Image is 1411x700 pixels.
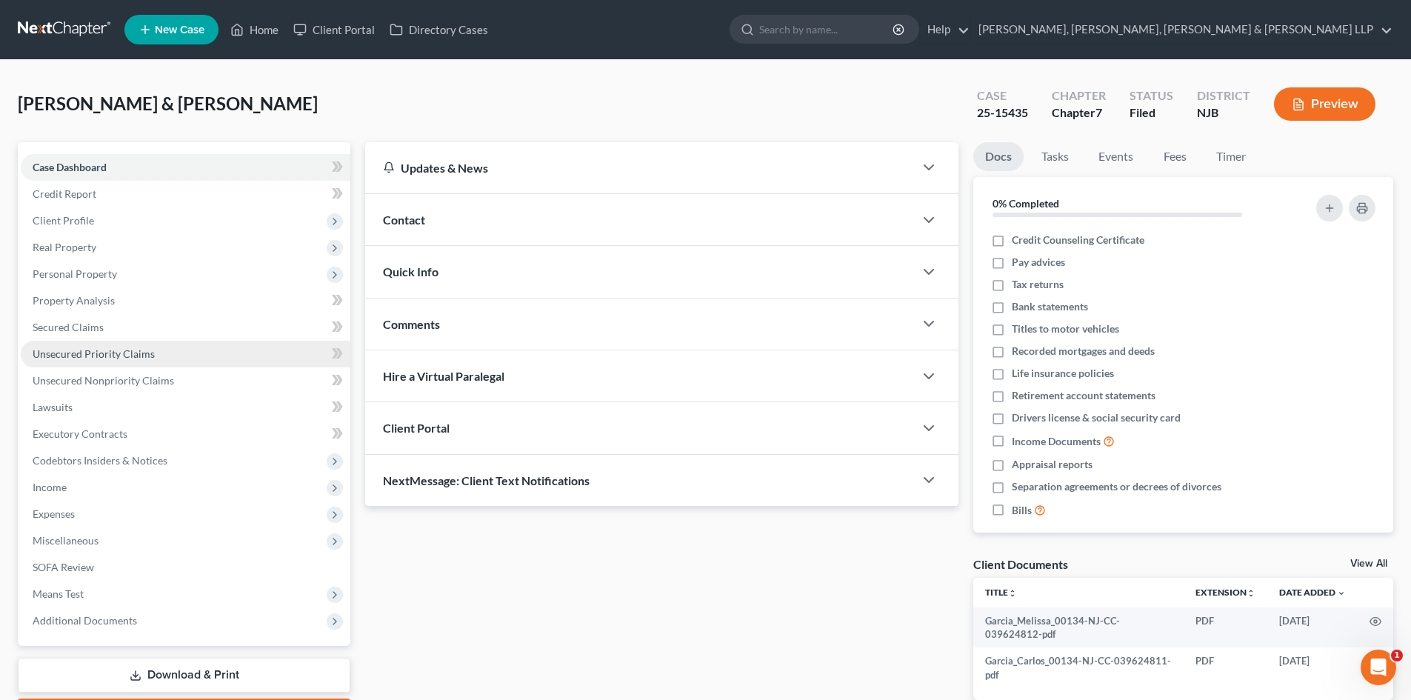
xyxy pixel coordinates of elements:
i: expand_more [1337,589,1346,598]
span: [PERSON_NAME] & [PERSON_NAME] [18,93,318,114]
td: PDF [1184,607,1267,648]
a: SOFA Review [21,554,350,581]
strong: 0% Completed [993,197,1059,210]
div: Chapter [1052,104,1106,121]
a: Client Portal [286,16,382,43]
a: Secured Claims [21,314,350,341]
span: Expenses [33,507,75,520]
a: Home [223,16,286,43]
td: PDF [1184,647,1267,688]
span: NextMessage: Client Text Notifications [383,473,590,487]
span: Credit Counseling Certificate [1012,233,1144,247]
a: Lawsuits [21,394,350,421]
span: Miscellaneous [33,534,99,547]
span: Appraisal reports [1012,457,1093,472]
a: Executory Contracts [21,421,350,447]
div: Chapter [1052,87,1106,104]
a: Timer [1204,142,1258,171]
span: Personal Property [33,267,117,280]
span: Bank statements [1012,299,1088,314]
span: New Case [155,24,204,36]
span: Client Portal [383,421,450,435]
i: unfold_more [1247,589,1255,598]
button: Preview [1274,87,1375,121]
a: Tasks [1030,142,1081,171]
span: Unsecured Priority Claims [33,347,155,360]
div: District [1197,87,1250,104]
a: Help [920,16,970,43]
span: Property Analysis [33,294,115,307]
span: Tax returns [1012,277,1064,292]
span: Pay advices [1012,255,1065,270]
a: Property Analysis [21,287,350,314]
a: Unsecured Nonpriority Claims [21,367,350,394]
iframe: Intercom live chat [1361,650,1396,685]
a: Fees [1151,142,1198,171]
div: Client Documents [973,556,1068,572]
span: Comments [383,317,440,331]
div: Status [1130,87,1173,104]
div: 25-15435 [977,104,1028,121]
span: Quick Info [383,264,438,279]
span: Lawsuits [33,401,73,413]
span: Codebtors Insiders & Notices [33,454,167,467]
a: Extensionunfold_more [1195,587,1255,598]
td: [DATE] [1267,647,1358,688]
span: Income [33,481,67,493]
a: Unsecured Priority Claims [21,341,350,367]
input: Search by name... [759,16,895,43]
span: Secured Claims [33,321,104,333]
span: Titles to motor vehicles [1012,321,1119,336]
i: unfold_more [1008,589,1017,598]
span: Hire a Virtual Paralegal [383,369,504,383]
span: Retirement account statements [1012,388,1155,403]
span: SOFA Review [33,561,94,573]
span: Credit Report [33,187,96,200]
a: Case Dashboard [21,154,350,181]
span: Additional Documents [33,614,137,627]
a: Titleunfold_more [985,587,1017,598]
div: Updates & News [383,160,896,176]
a: Download & Print [18,658,350,693]
span: 7 [1095,105,1102,119]
span: 1 [1391,650,1403,661]
a: Docs [973,142,1024,171]
span: Income Documents [1012,434,1101,449]
td: Garcia_Carlos_00134-NJ-CC-039624811-pdf [973,647,1184,688]
span: Means Test [33,587,84,600]
a: View All [1350,559,1387,569]
a: Events [1087,142,1145,171]
span: Life insurance policies [1012,366,1114,381]
span: Bills [1012,503,1032,518]
span: Recorded mortgages and deeds [1012,344,1155,359]
span: Contact [383,213,425,227]
div: Case [977,87,1028,104]
div: NJB [1197,104,1250,121]
span: Executory Contracts [33,427,127,440]
span: Drivers license & social security card [1012,410,1181,425]
a: [PERSON_NAME], [PERSON_NAME], [PERSON_NAME] & [PERSON_NAME] LLP [971,16,1392,43]
span: Separation agreements or decrees of divorces [1012,479,1221,494]
span: Case Dashboard [33,161,107,173]
span: Real Property [33,241,96,253]
span: Client Profile [33,214,94,227]
td: [DATE] [1267,607,1358,648]
span: Unsecured Nonpriority Claims [33,374,174,387]
a: Credit Report [21,181,350,207]
a: Directory Cases [382,16,496,43]
a: Date Added expand_more [1279,587,1346,598]
div: Filed [1130,104,1173,121]
td: Garcia_Melissa_00134-NJ-CC-039624812-pdf [973,607,1184,648]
